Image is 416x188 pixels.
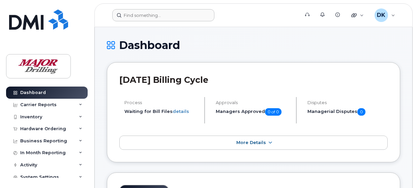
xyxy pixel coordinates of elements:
h5: Managers Approved [216,108,290,116]
li: Waiting for Bill Files [124,108,199,115]
h4: Process [124,100,199,105]
span: 0 [357,108,365,116]
span: More Details [236,140,266,145]
h1: Dashboard [107,39,400,51]
h2: [DATE] Billing Cycle [119,75,388,85]
h4: Disputes [307,100,388,105]
span: 0 of 0 [265,108,281,116]
h5: Managerial Disputes [307,108,388,116]
h4: Approvals [216,100,290,105]
a: details [173,109,189,114]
